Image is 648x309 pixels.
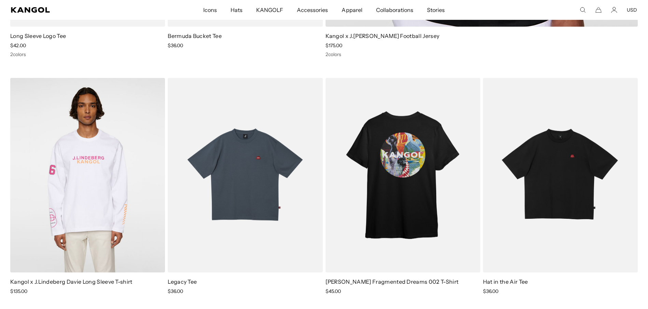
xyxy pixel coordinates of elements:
a: Account [611,7,617,13]
a: Kangol [11,7,135,13]
span: $45.00 [326,288,341,294]
div: 2 colors [10,51,165,57]
div: 2 colors [326,51,638,57]
img: Tristan Eaton Fragmented Dreams 002 T-Shirt [326,78,480,272]
span: $36.00 [168,288,183,294]
img: Kangol x J.Lindeberg Davie Long Sleeve T-shirt [10,78,165,272]
a: Hat in the Air Tee [483,278,528,285]
button: Cart [595,7,602,13]
a: Kangol x J.Lindeberg Davie Long Sleeve T-shirt [10,278,133,285]
a: Long Sleeve Logo Tee [10,32,66,39]
button: USD [627,7,637,13]
span: $135.00 [10,288,27,294]
span: $36.00 [483,288,498,294]
a: Legacy Tee [168,278,197,285]
span: $42.00 [10,42,26,49]
summary: Search here [580,7,586,13]
a: Kangol x J.[PERSON_NAME] Football Jersey [326,32,440,39]
img: Legacy Tee [168,78,322,272]
span: $175.00 [326,42,342,49]
a: Bermuda Bucket Tee [168,32,222,39]
span: $36.00 [168,42,183,49]
img: Hat in the Air Tee [483,78,638,272]
a: [PERSON_NAME] Fragmented Dreams 002 T-Shirt [326,278,459,285]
